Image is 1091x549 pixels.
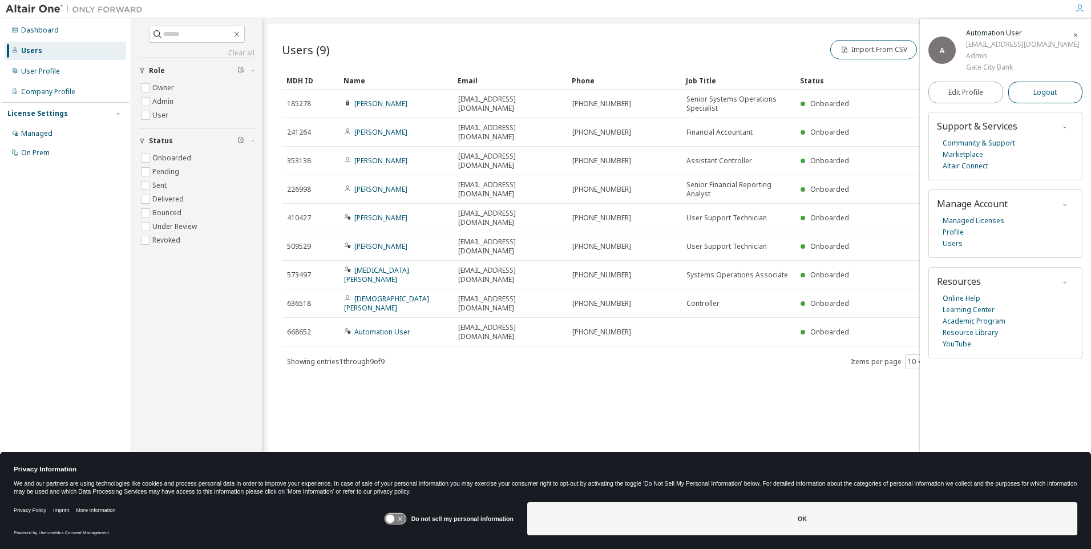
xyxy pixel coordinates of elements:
[686,299,720,308] span: Controller
[287,99,311,108] span: 185278
[572,128,631,137] span: [PHONE_NUMBER]
[572,71,677,90] div: Phone
[458,180,562,199] span: [EMAIL_ADDRESS][DOMAIN_NAME]
[686,95,790,113] span: Senior Systems Operations Specialist
[810,127,849,137] span: Onboarded
[139,49,254,58] a: Clear all
[287,185,311,194] span: 226998
[21,67,60,76] div: User Profile
[286,71,334,90] div: MDH ID
[810,156,849,165] span: Onboarded
[458,95,562,113] span: [EMAIL_ADDRESS][DOMAIN_NAME]
[686,128,753,137] span: Financial Accountant
[458,294,562,313] span: [EMAIL_ADDRESS][DOMAIN_NAME]
[943,160,988,172] a: Altair Connect
[810,270,849,280] span: Onboarded
[287,271,311,280] span: 573497
[937,197,1008,210] span: Manage Account
[458,237,562,256] span: [EMAIL_ADDRESS][DOMAIN_NAME]
[572,328,631,337] span: [PHONE_NUMBER]
[287,156,311,165] span: 353138
[139,58,254,83] button: Role
[354,327,410,337] a: Automation User
[943,149,983,160] a: Marketplace
[354,127,407,137] a: [PERSON_NAME]
[152,179,169,192] label: Sent
[940,46,944,55] span: A
[572,99,631,108] span: [PHONE_NUMBER]
[810,99,849,108] span: Onboarded
[152,81,176,95] label: Owner
[800,71,1012,90] div: Status
[686,213,767,223] span: User Support Technician
[1008,82,1083,103] button: Logout
[458,123,562,142] span: [EMAIL_ADDRESS][DOMAIN_NAME]
[287,213,311,223] span: 410427
[943,293,980,304] a: Online Help
[810,184,849,194] span: Onboarded
[7,109,68,118] div: License Settings
[344,71,448,90] div: Name
[572,213,631,223] span: [PHONE_NUMBER]
[152,233,183,247] label: Revoked
[948,88,983,97] span: Edit Profile
[237,136,244,146] span: Clear filter
[149,66,165,75] span: Role
[943,327,998,338] a: Resource Library
[287,128,311,137] span: 241264
[6,3,148,15] img: Altair One
[686,156,752,165] span: Assistant Controller
[21,26,59,35] div: Dashboard
[572,271,631,280] span: [PHONE_NUMBER]
[572,242,631,251] span: [PHONE_NUMBER]
[908,357,923,366] button: 10
[810,213,849,223] span: Onboarded
[354,213,407,223] a: [PERSON_NAME]
[810,241,849,251] span: Onboarded
[943,304,995,316] a: Learning Center
[572,156,631,165] span: [PHONE_NUMBER]
[354,156,407,165] a: [PERSON_NAME]
[21,46,42,55] div: Users
[851,354,926,369] span: Items per page
[149,136,173,146] span: Status
[928,82,1003,103] a: Edit Profile
[152,165,181,179] label: Pending
[966,39,1080,50] div: [EMAIL_ADDRESS][DOMAIN_NAME]
[810,327,849,337] span: Onboarded
[287,357,385,366] span: Showing entries 1 through 9 of 9
[152,220,199,233] label: Under Review
[686,271,788,280] span: Systems Operations Associate
[810,298,849,308] span: Onboarded
[237,66,244,75] span: Clear filter
[287,328,311,337] span: 668652
[344,294,429,313] a: [DEMOGRAPHIC_DATA][PERSON_NAME]
[943,215,1004,227] a: Managed Licenses
[287,242,311,251] span: 509529
[572,185,631,194] span: [PHONE_NUMBER]
[937,275,981,288] span: Resources
[21,129,52,138] div: Managed
[152,151,193,165] label: Onboarded
[21,87,75,96] div: Company Profile
[458,209,562,227] span: [EMAIL_ADDRESS][DOMAIN_NAME]
[354,184,407,194] a: [PERSON_NAME]
[152,206,184,220] label: Bounced
[572,299,631,308] span: [PHONE_NUMBER]
[1033,87,1057,98] span: Logout
[287,299,311,308] span: 636518
[686,242,767,251] span: User Support Technician
[966,27,1080,39] div: Automation User
[966,62,1080,73] div: Gate City Bank
[943,338,971,350] a: YouTube
[21,148,50,158] div: On Prem
[152,192,186,206] label: Delivered
[943,316,1005,327] a: Academic Program
[830,40,917,59] button: Import From CSV
[139,128,254,154] button: Status
[458,266,562,284] span: [EMAIL_ADDRESS][DOMAIN_NAME]
[686,71,791,90] div: Job Title
[458,71,563,90] div: Email
[966,50,1080,62] div: Admin
[152,95,176,108] label: Admin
